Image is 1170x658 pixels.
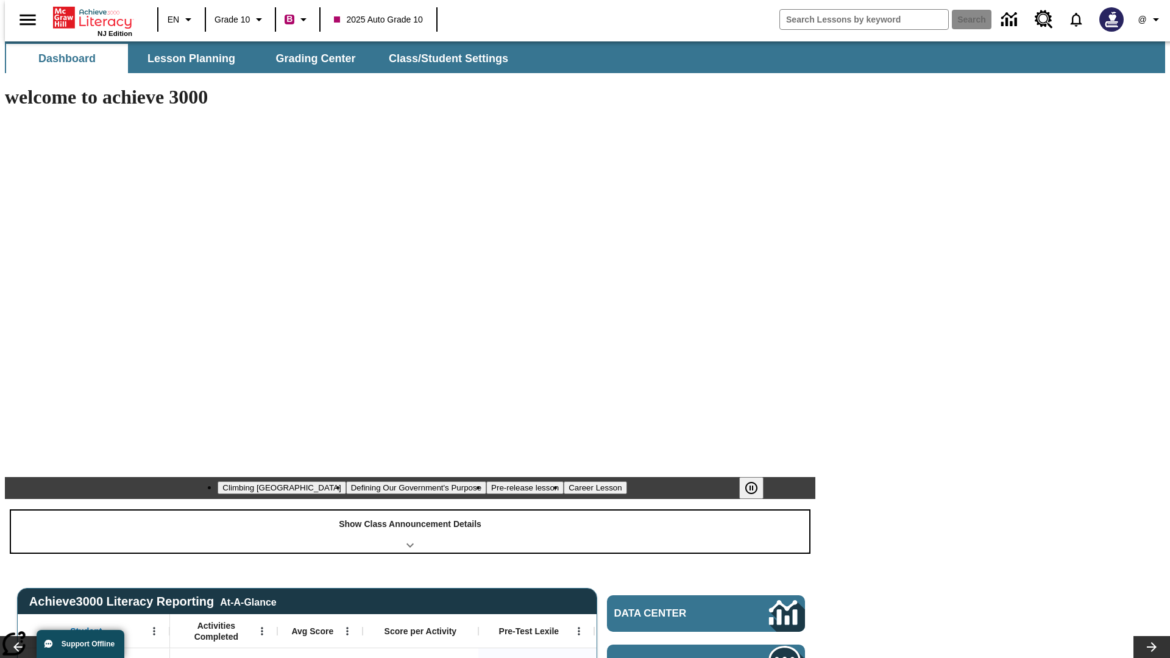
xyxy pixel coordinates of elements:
span: @ [1138,13,1146,26]
button: Lesson Planning [130,44,252,73]
div: SubNavbar [5,41,1165,73]
img: Avatar [1099,7,1124,32]
button: Grade: Grade 10, Select a grade [210,9,271,30]
span: Achieve3000 Literacy Reporting [29,595,277,609]
h1: welcome to achieve 3000 [5,86,815,108]
span: NJ Edition [97,30,132,37]
button: Grading Center [255,44,377,73]
span: Score per Activity [385,626,457,637]
button: Dashboard [6,44,128,73]
button: Open Menu [253,622,271,640]
button: Slide 3 Pre-release lesson [486,481,564,494]
span: Grade 10 [214,13,250,26]
button: Lesson carousel, Next [1133,636,1170,658]
button: Open side menu [10,2,46,38]
p: Show Class Announcement Details [339,518,481,531]
input: search field [780,10,948,29]
span: Activities Completed [176,620,257,642]
div: Pause [739,477,776,499]
div: Show Class Announcement Details [11,511,809,553]
button: Language: EN, Select a language [162,9,201,30]
a: Data Center [607,595,805,632]
button: Pause [739,477,764,499]
div: At-A-Glance [220,595,276,608]
button: Boost Class color is violet red. Change class color [280,9,316,30]
span: Support Offline [62,640,115,648]
span: EN [168,13,179,26]
a: Resource Center, Will open in new tab [1027,3,1060,36]
button: Profile/Settings [1131,9,1170,30]
button: Support Offline [37,630,124,658]
span: Avg Score [291,626,333,637]
div: SubNavbar [5,44,519,73]
button: Open Menu [570,622,588,640]
button: Select a new avatar [1092,4,1131,35]
button: Slide 2 Defining Our Government's Purpose [346,481,486,494]
span: B [286,12,292,27]
button: Open Menu [145,622,163,640]
span: Pre-Test Lexile [499,626,559,637]
a: Home [53,5,132,30]
button: Slide 1 Climbing Mount Tai [218,481,346,494]
span: 2025 Auto Grade 10 [334,13,422,26]
button: Slide 4 Career Lesson [564,481,626,494]
button: Open Menu [338,622,356,640]
span: Student [70,626,102,637]
div: Home [53,4,132,37]
span: Data Center [614,607,728,620]
button: Class/Student Settings [379,44,518,73]
a: Data Center [994,3,1027,37]
a: Notifications [1060,4,1092,35]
